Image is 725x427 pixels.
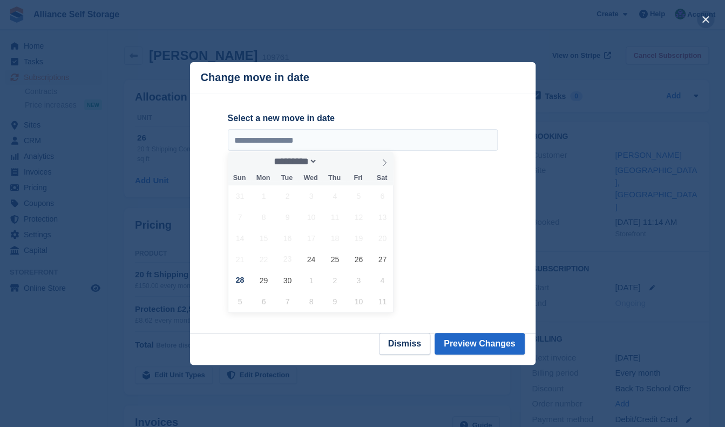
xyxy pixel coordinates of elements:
button: Preview Changes [435,333,525,355]
span: September 9, 2025 [277,206,298,228]
span: September 21, 2025 [229,249,250,270]
span: September 28, 2025 [229,270,250,291]
input: Year [317,156,351,167]
span: October 4, 2025 [372,270,393,291]
span: October 7, 2025 [277,291,298,312]
span: October 8, 2025 [301,291,322,312]
span: September 10, 2025 [301,206,322,228]
select: Month [270,156,317,167]
span: September 8, 2025 [253,206,274,228]
span: September 3, 2025 [301,185,322,206]
span: September 24, 2025 [301,249,322,270]
span: September 1, 2025 [253,185,274,206]
p: Change move in date [201,71,309,84]
span: September 17, 2025 [301,228,322,249]
span: September 11, 2025 [324,206,345,228]
span: September 6, 2025 [372,185,393,206]
span: September 2, 2025 [277,185,298,206]
span: September 30, 2025 [277,270,298,291]
button: close [697,11,714,28]
span: September 14, 2025 [229,228,250,249]
button: Dismiss [379,333,430,355]
span: Thu [322,175,346,182]
span: October 9, 2025 [324,291,345,312]
span: Fri [346,175,370,182]
span: October 5, 2025 [229,291,250,312]
span: September 18, 2025 [324,228,345,249]
span: September 7, 2025 [229,206,250,228]
span: September 22, 2025 [253,249,274,270]
span: September 5, 2025 [348,185,369,206]
span: September 25, 2025 [324,249,345,270]
span: September 16, 2025 [277,228,298,249]
span: September 29, 2025 [253,270,274,291]
span: October 11, 2025 [372,291,393,312]
span: October 1, 2025 [301,270,322,291]
span: September 26, 2025 [348,249,369,270]
span: Tue [275,175,299,182]
span: Sat [370,175,394,182]
span: October 10, 2025 [348,291,369,312]
span: September 27, 2025 [372,249,393,270]
span: September 23, 2025 [277,249,298,270]
span: September 20, 2025 [372,228,393,249]
span: September 12, 2025 [348,206,369,228]
span: Wed [299,175,322,182]
span: September 19, 2025 [348,228,369,249]
span: October 2, 2025 [324,270,345,291]
span: September 4, 2025 [324,185,345,206]
span: August 31, 2025 [229,185,250,206]
span: September 15, 2025 [253,228,274,249]
span: Sun [228,175,252,182]
span: September 13, 2025 [372,206,393,228]
span: October 6, 2025 [253,291,274,312]
label: Select a new move in date [228,112,498,125]
span: Mon [251,175,275,182]
span: October 3, 2025 [348,270,369,291]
